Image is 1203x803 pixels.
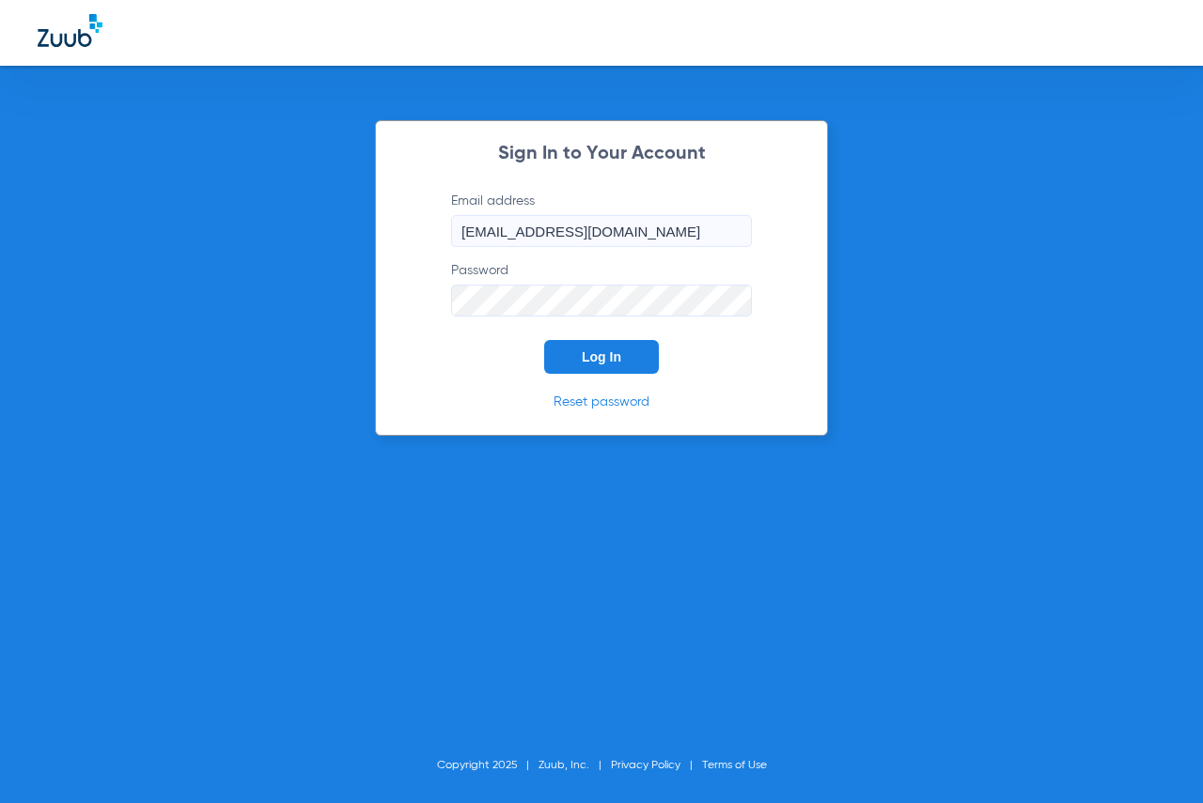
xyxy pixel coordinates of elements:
[451,261,752,317] label: Password
[423,145,780,163] h2: Sign In to Your Account
[451,285,752,317] input: Password
[1109,713,1203,803] iframe: Chat Widget
[451,192,752,247] label: Email address
[611,760,680,771] a: Privacy Policy
[437,756,539,775] li: Copyright 2025
[38,14,102,47] img: Zuub Logo
[544,340,659,374] button: Log In
[451,215,752,247] input: Email address
[582,349,621,364] span: Log In
[539,756,611,775] li: Zuub, Inc.
[702,760,767,771] a: Terms of Use
[554,395,649,409] a: Reset password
